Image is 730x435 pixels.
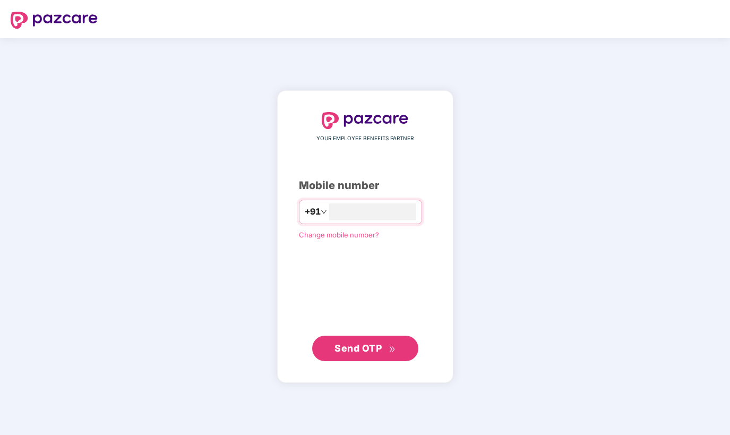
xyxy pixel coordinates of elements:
[322,112,409,129] img: logo
[299,231,379,239] a: Change mobile number?
[334,343,382,354] span: Send OTP
[312,336,418,361] button: Send OTPdouble-right
[316,134,414,143] span: YOUR EMPLOYEE BENEFITS PARTNER
[305,205,321,218] span: +91
[389,346,396,353] span: double-right
[321,209,327,215] span: down
[11,12,98,29] img: logo
[299,177,432,194] div: Mobile number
